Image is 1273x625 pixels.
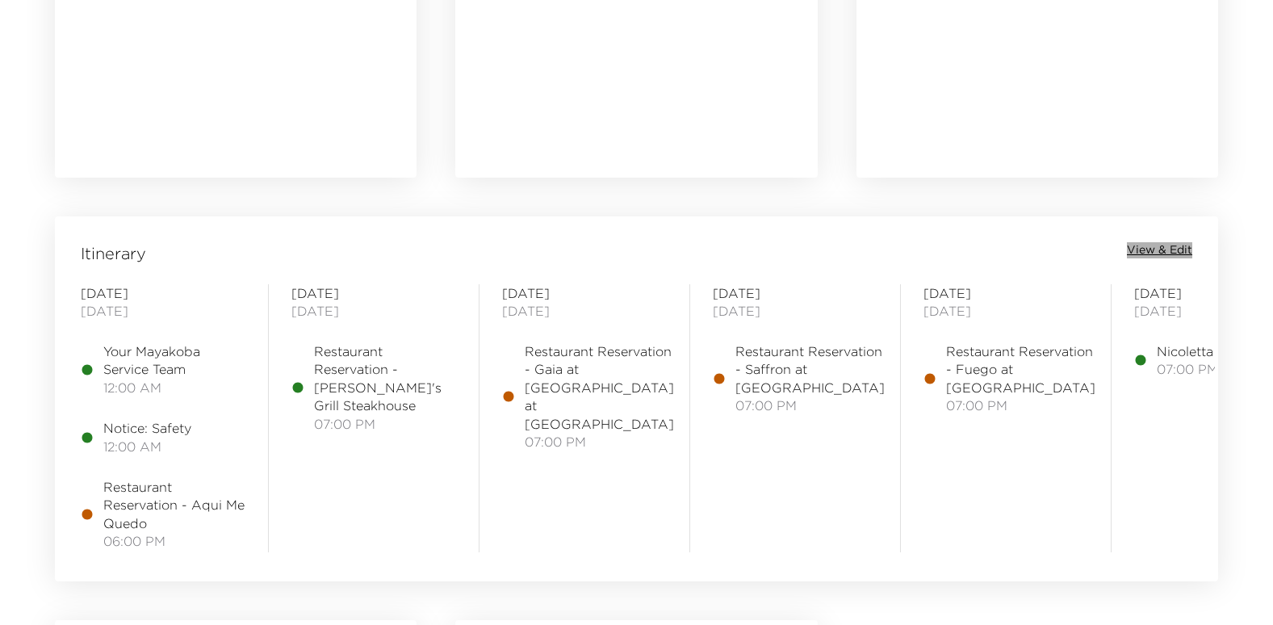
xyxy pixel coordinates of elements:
span: Restaurant Reservation - Aqui Me Quedo [103,478,245,532]
span: [DATE] [713,302,877,320]
span: 07:00 PM [946,396,1095,414]
span: [DATE] [81,284,245,302]
span: Restaurant Reservation - Gaia at [GEOGRAPHIC_DATA] at [GEOGRAPHIC_DATA] [525,342,674,433]
span: 07:00 PM [314,415,456,433]
span: [DATE] [291,302,456,320]
span: [DATE] [81,302,245,320]
span: [DATE] [923,284,1088,302]
button: View & Edit [1127,242,1192,258]
span: Restaurant Reservation - [PERSON_NAME]'s Grill Steakhouse [314,342,456,415]
span: Notice: Safety [103,419,191,437]
span: [DATE] [502,284,667,302]
span: 07:00 PM [735,396,885,414]
span: 07:00 PM [525,433,674,451]
span: [DATE] [923,302,1088,320]
span: 06:00 PM [103,532,245,550]
span: [DATE] [502,302,667,320]
span: Your Mayakoba Service Team [103,342,245,379]
span: [DATE] [713,284,877,302]
span: 12:00 AM [103,438,191,455]
span: Restaurant Reservation - Saffron at [GEOGRAPHIC_DATA] [735,342,885,396]
span: [DATE] [291,284,456,302]
span: Itinerary [81,242,146,265]
span: 12:00 AM [103,379,245,396]
span: Restaurant Reservation - Fuego at [GEOGRAPHIC_DATA] [946,342,1095,396]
